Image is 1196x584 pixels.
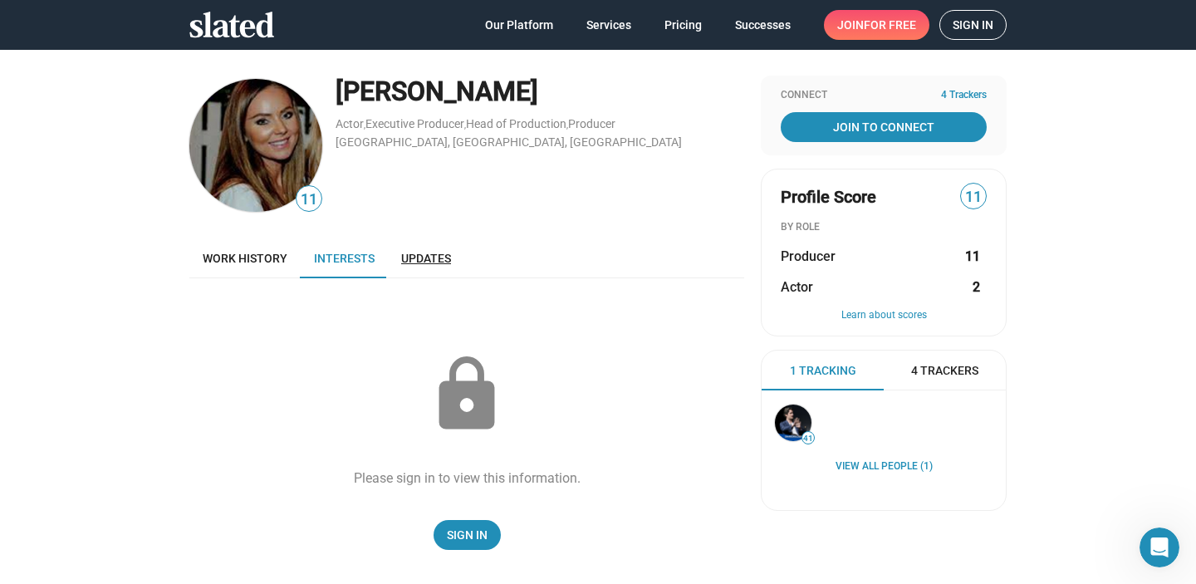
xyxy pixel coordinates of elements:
span: Interests [314,252,375,265]
a: Producer [568,117,615,130]
span: 4 Trackers [911,363,978,379]
button: Learn about scores [781,309,987,322]
span: Updates [401,252,451,265]
a: Successes [722,10,804,40]
span: Sign in [953,11,993,39]
span: Producer [781,248,836,265]
a: Interests [301,238,388,278]
span: , [364,120,365,130]
span: Join To Connect [784,112,983,142]
span: 1 Tracking [790,363,856,379]
a: [GEOGRAPHIC_DATA], [GEOGRAPHIC_DATA], [GEOGRAPHIC_DATA] [336,135,682,149]
a: Updates [388,238,464,278]
img: Edina Sallay [189,79,322,212]
span: Profile Score [781,186,876,209]
span: for free [864,10,916,40]
span: Actor [781,278,813,296]
div: [PERSON_NAME] [336,74,744,110]
div: Please sign in to view this information. [354,469,581,487]
span: 41 [802,434,814,444]
iframe: Intercom live chat [1140,528,1179,567]
a: Actor [336,117,364,130]
a: Our Platform [472,10,566,40]
strong: 2 [973,278,980,296]
a: Pricing [651,10,715,40]
span: 4 Trackers [941,89,987,102]
a: Head of Production [466,117,566,130]
span: Our Platform [485,10,553,40]
span: Services [586,10,631,40]
div: BY ROLE [781,221,987,234]
span: Sign In [447,520,488,550]
img: Stephan Paternot [775,405,811,441]
a: Sign in [939,10,1007,40]
span: Work history [203,252,287,265]
a: Joinfor free [824,10,929,40]
mat-icon: lock [425,353,508,436]
span: Pricing [664,10,702,40]
a: Work history [189,238,301,278]
a: Executive Producer [365,117,464,130]
a: Services [573,10,645,40]
a: Sign In [434,520,501,550]
div: Connect [781,89,987,102]
span: Join [837,10,916,40]
span: , [464,120,466,130]
span: 11 [961,186,986,209]
a: View all People (1) [836,460,933,474]
span: , [566,120,568,130]
a: Join To Connect [781,112,987,142]
strong: 11 [965,248,980,265]
span: Successes [735,10,791,40]
span: 11 [297,189,321,211]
